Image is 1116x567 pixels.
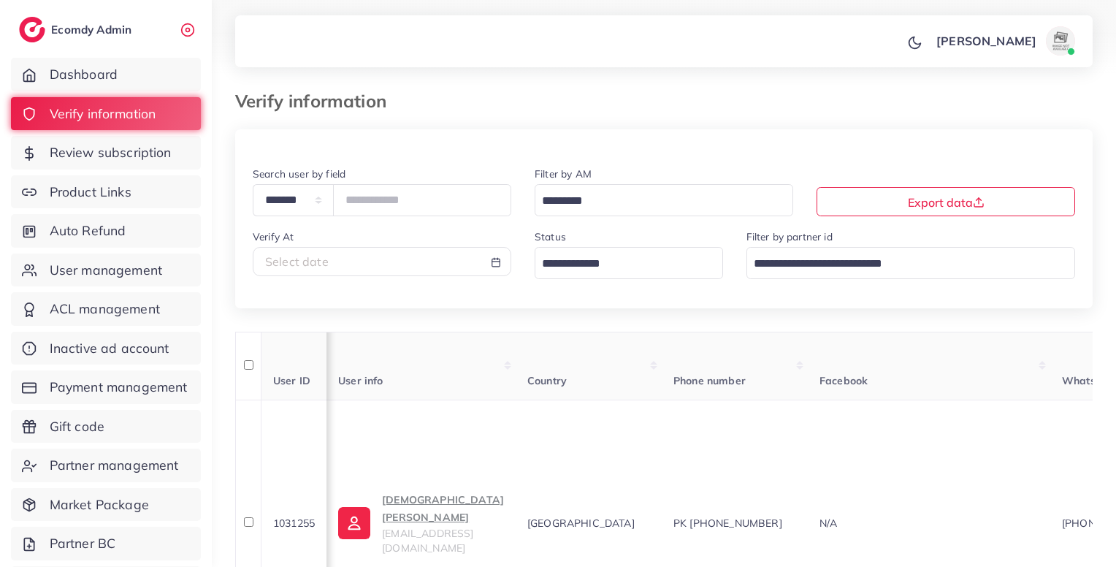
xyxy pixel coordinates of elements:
[50,534,116,553] span: Partner BC
[11,254,201,287] a: User management
[50,456,179,475] span: Partner management
[1046,26,1075,56] img: avatar
[50,417,104,436] span: Gift code
[908,195,985,210] span: Export data
[50,104,156,123] span: Verify information
[527,374,567,387] span: Country
[382,527,473,555] span: [EMAIL_ADDRESS][DOMAIN_NAME]
[235,91,398,112] h3: Verify information
[527,517,635,530] span: [GEOGRAPHIC_DATA]
[535,247,723,278] div: Search for option
[11,214,201,248] a: Auto Refund
[11,370,201,404] a: Payment management
[382,491,504,526] p: [DEMOGRAPHIC_DATA][PERSON_NAME]
[535,184,793,216] div: Search for option
[11,488,201,522] a: Market Package
[273,517,315,530] span: 1031255
[936,32,1036,50] p: [PERSON_NAME]
[749,253,1057,275] input: Search for option
[50,378,188,397] span: Payment management
[50,339,169,358] span: Inactive ad account
[535,167,592,181] label: Filter by AM
[338,507,370,539] img: ic-user-info.36bf1079.svg
[50,300,160,319] span: ACL management
[537,253,704,275] input: Search for option
[819,517,837,530] span: N/A
[19,17,135,42] a: logoEcomdy Admin
[746,229,833,244] label: Filter by partner id
[50,143,172,162] span: Review subscription
[273,374,310,387] span: User ID
[51,23,135,37] h2: Ecomdy Admin
[11,136,201,170] a: Review subscription
[50,495,149,514] span: Market Package
[11,410,201,444] a: Gift code
[746,247,1076,278] div: Search for option
[19,17,45,42] img: logo
[673,374,746,387] span: Phone number
[338,491,504,556] a: [DEMOGRAPHIC_DATA][PERSON_NAME][EMAIL_ADDRESS][DOMAIN_NAME]
[673,517,782,530] span: PK [PHONE_NUMBER]
[537,190,774,213] input: Search for option
[11,449,201,482] a: Partner management
[50,183,131,202] span: Product Links
[11,97,201,131] a: Verify information
[11,58,201,91] a: Dashboard
[50,65,118,84] span: Dashboard
[11,175,201,209] a: Product Links
[50,261,162,280] span: User management
[11,292,201,326] a: ACL management
[253,167,345,181] label: Search user by field
[817,187,1075,216] button: Export data
[338,374,383,387] span: User info
[928,26,1081,56] a: [PERSON_NAME]avatar
[819,374,868,387] span: Facebook
[11,527,201,560] a: Partner BC
[253,229,294,244] label: Verify At
[11,332,201,365] a: Inactive ad account
[535,229,566,244] label: Status
[50,221,126,240] span: Auto Refund
[265,254,329,269] span: Select date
